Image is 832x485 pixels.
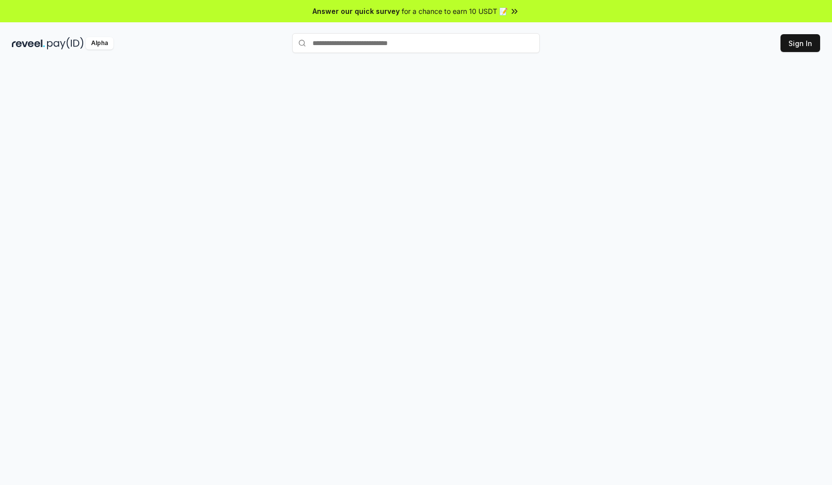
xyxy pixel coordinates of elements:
[780,34,820,52] button: Sign In
[402,6,508,16] span: for a chance to earn 10 USDT 📝
[47,37,84,50] img: pay_id
[312,6,400,16] span: Answer our quick survey
[86,37,113,50] div: Alpha
[12,37,45,50] img: reveel_dark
